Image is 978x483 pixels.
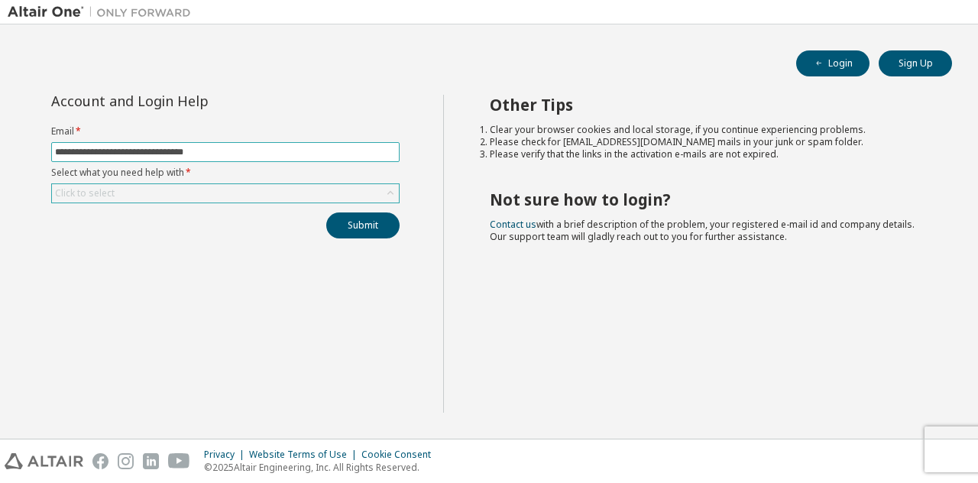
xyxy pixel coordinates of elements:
[204,461,440,474] p: © 2025 Altair Engineering, Inc. All Rights Reserved.
[490,218,536,231] a: Contact us
[5,453,83,469] img: altair_logo.svg
[490,95,925,115] h2: Other Tips
[118,453,134,469] img: instagram.svg
[51,95,330,107] div: Account and Login Help
[92,453,108,469] img: facebook.svg
[490,136,925,148] li: Please check for [EMAIL_ADDRESS][DOMAIN_NAME] mails in your junk or spam folder.
[143,453,159,469] img: linkedin.svg
[52,184,399,203] div: Click to select
[490,218,915,243] span: with a brief description of the problem, your registered e-mail id and company details. Our suppo...
[490,124,925,136] li: Clear your browser cookies and local storage, if you continue experiencing problems.
[796,50,870,76] button: Login
[168,453,190,469] img: youtube.svg
[879,50,952,76] button: Sign Up
[51,167,400,179] label: Select what you need help with
[8,5,199,20] img: Altair One
[51,125,400,138] label: Email
[55,187,115,199] div: Click to select
[490,148,925,160] li: Please verify that the links in the activation e-mails are not expired.
[249,449,361,461] div: Website Terms of Use
[204,449,249,461] div: Privacy
[490,190,925,209] h2: Not sure how to login?
[326,212,400,238] button: Submit
[361,449,440,461] div: Cookie Consent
